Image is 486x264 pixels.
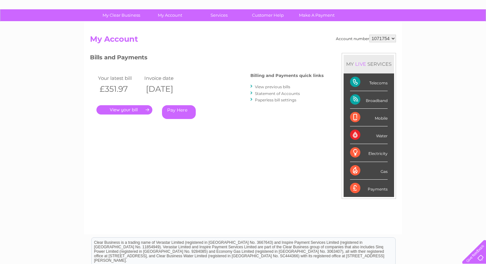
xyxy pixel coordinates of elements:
[407,27,426,32] a: Telecoms
[430,27,439,32] a: Blog
[389,27,403,32] a: Energy
[92,4,395,31] div: Clear Business is a trading name of Verastar Limited (registered in [GEOGRAPHIC_DATA] No. 3667643...
[350,91,388,109] div: Broadband
[144,9,197,21] a: My Account
[350,162,388,180] div: Gas
[373,27,385,32] a: Water
[465,27,480,32] a: Log out
[336,35,396,42] div: Account number
[350,109,388,126] div: Mobile
[96,74,143,82] td: Your latest bill
[350,73,388,91] div: Telecoms
[255,98,296,102] a: Paperless bill settings
[90,35,396,47] h2: My Account
[255,84,290,89] a: View previous bills
[350,180,388,197] div: Payments
[241,9,294,21] a: Customer Help
[250,73,324,78] h4: Billing and Payments quick links
[90,53,324,64] h3: Bills and Payments
[143,82,189,96] th: [DATE]
[290,9,343,21] a: Make A Payment
[96,82,143,96] th: £351.97
[193,9,246,21] a: Services
[443,27,459,32] a: Contact
[95,9,148,21] a: My Clear Business
[365,3,409,11] a: 0333 014 3131
[255,91,300,96] a: Statement of Accounts
[354,61,367,67] div: LIVE
[350,144,388,162] div: Electricity
[344,55,394,73] div: MY SERVICES
[17,17,50,36] img: logo.png
[350,126,388,144] div: Water
[143,74,189,82] td: Invoice date
[96,105,152,115] a: .
[162,105,196,119] a: Pay Here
